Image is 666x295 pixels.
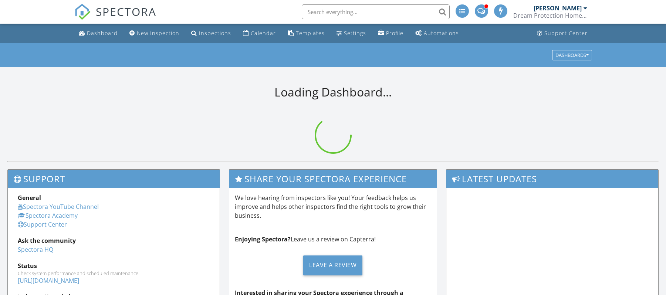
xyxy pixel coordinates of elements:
div: Inspections [199,30,231,37]
div: Dashboard [87,30,118,37]
strong: General [18,194,41,202]
a: Inspections [188,27,234,40]
img: The Best Home Inspection Software - Spectora [74,4,91,20]
a: Calendar [240,27,279,40]
div: Check system performance and scheduled maintenance. [18,270,210,276]
div: Dream Protection Home Inspection LLC [513,12,587,19]
a: Support Center [534,27,591,40]
div: Dashboards [555,52,589,58]
p: We love hearing from inspectors like you! Your feedback helps us improve and helps other inspecto... [235,193,431,220]
a: Settings [334,27,369,40]
div: Leave a Review [303,255,362,275]
p: Leave us a review on Capterra! [235,235,431,244]
div: Settings [344,30,366,37]
div: Profile [386,30,403,37]
a: New Inspection [126,27,182,40]
div: Support Center [544,30,588,37]
div: Automations [424,30,459,37]
h3: Latest Updates [446,170,658,188]
div: Templates [296,30,325,37]
div: Status [18,261,210,270]
a: SPECTORA [74,10,156,26]
h3: Share Your Spectora Experience [229,170,437,188]
a: Dashboard [76,27,121,40]
a: Support Center [18,220,67,228]
a: Company Profile [375,27,406,40]
a: [URL][DOMAIN_NAME] [18,277,79,285]
a: Leave a Review [235,250,431,281]
a: Spectora YouTube Channel [18,203,99,211]
div: New Inspection [137,30,179,37]
a: Spectora Academy [18,211,78,220]
div: [PERSON_NAME] [534,4,582,12]
div: Ask the community [18,236,210,245]
a: Automations (Advanced) [412,27,462,40]
strong: Enjoying Spectora? [235,235,291,243]
span: SPECTORA [96,4,156,19]
div: Calendar [251,30,276,37]
button: Dashboards [552,50,592,60]
input: Search everything... [302,4,450,19]
a: Templates [285,27,328,40]
h3: Support [8,170,220,188]
a: Spectora HQ [18,245,53,254]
